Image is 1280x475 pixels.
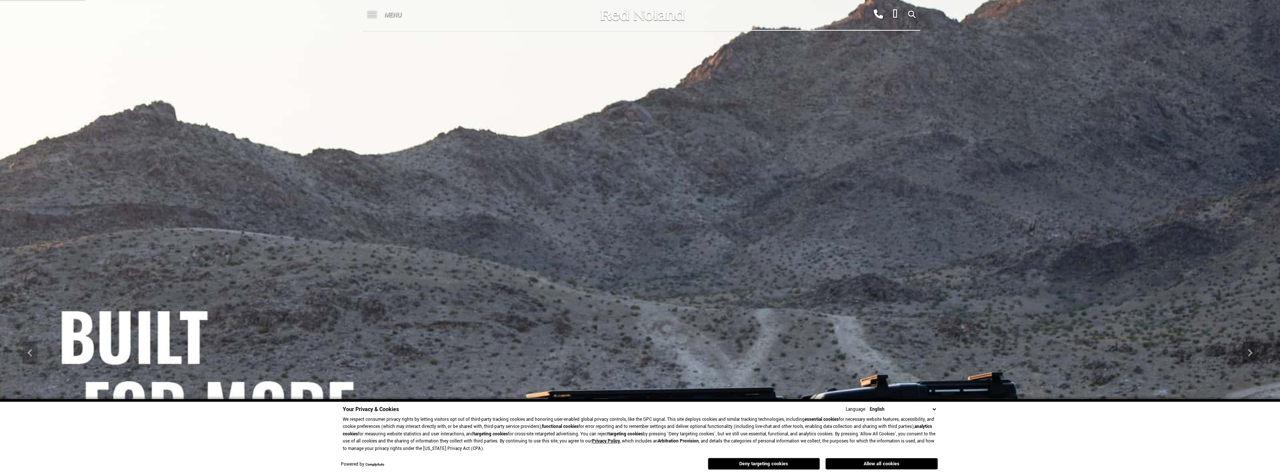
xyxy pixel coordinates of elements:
[366,462,384,467] a: ComplyAuto
[599,9,685,22] img: Red Noland Auto Group
[658,438,699,444] strong: Arbitration Provision
[846,407,866,412] div: Language:
[1243,342,1258,364] div: Next
[343,405,399,413] span: Your Privacy & Cookies
[343,416,938,453] p: We respect consumer privacy rights by letting visitors opt out of third-party tracking cookies an...
[805,416,839,423] strong: essential cookies
[474,431,508,437] strong: targeting cookies
[341,462,384,467] div: Powered by
[826,458,938,469] button: Allow all cookies
[592,438,620,444] a: Privacy Policy
[608,431,643,437] strong: targeting cookies
[868,405,938,413] select: Language Select
[542,423,579,430] strong: functional cookies
[708,458,820,470] button: Deny targeting cookies
[22,342,37,364] div: Previous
